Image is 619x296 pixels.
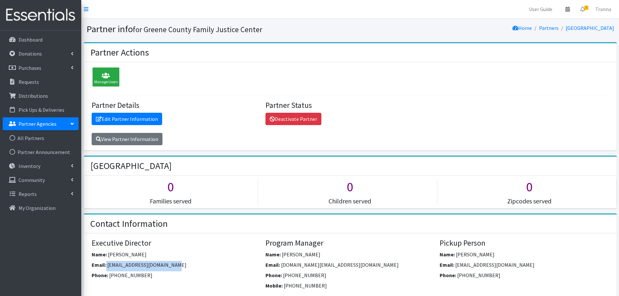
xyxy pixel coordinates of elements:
[3,75,79,88] a: Requests
[19,177,45,183] p: Community
[265,282,283,290] label: Mobile:
[92,271,108,279] label: Phone:
[590,3,616,16] a: Tranna
[440,261,454,269] label: Email:
[19,65,41,71] p: Purchases
[539,25,559,31] a: Partners
[3,103,79,116] a: Pick Ups & Deliveries
[3,201,79,214] a: My Organization
[3,146,79,159] a: Partner Announcement
[84,179,258,195] h1: 0
[86,23,348,35] h1: Partner info
[107,262,187,268] span: [EMAIL_ADDRESS][DOMAIN_NAME]
[265,101,435,110] h4: Partner Status
[19,163,40,169] p: Inventory
[440,238,609,248] h4: Pickup Person
[19,191,37,197] p: Reports
[3,160,79,173] a: Inventory
[442,197,616,205] h5: Zipcodes served
[109,272,152,278] span: [PHONE_NUMBER]
[84,197,258,205] h5: Families served
[90,47,149,58] h2: Partner Actions
[3,33,79,46] a: Dashboard
[92,133,162,145] a: View Partner Information
[282,251,320,258] span: [PERSON_NAME]
[92,261,106,269] label: Email:
[575,3,590,16] a: 3
[440,251,455,258] label: Name:
[19,93,48,99] p: Distributions
[89,75,120,81] a: Manage Users
[524,3,558,16] a: User Guide
[92,251,107,258] label: Name:
[3,89,79,102] a: Distributions
[3,132,79,145] a: All Partners
[263,179,437,195] h1: 0
[456,251,495,258] span: [PERSON_NAME]
[265,238,435,248] h4: Program Manager
[92,113,162,125] a: Edit Partner Information
[284,282,327,289] span: [PHONE_NUMBER]
[584,6,588,10] span: 3
[3,187,79,200] a: Reports
[512,25,532,31] a: Home
[442,179,616,195] h1: 0
[19,205,56,211] p: My Organization
[457,272,500,278] span: [PHONE_NUMBER]
[19,107,64,113] p: Pick Ups & Deliveries
[265,271,282,279] label: Phone:
[3,4,79,26] img: HumanEssentials
[19,36,43,43] p: Dashboard
[263,197,437,205] h5: Children served
[3,61,79,74] a: Purchases
[281,262,399,268] span: [DOMAIN_NAME][EMAIL_ADDRESS][DOMAIN_NAME]
[19,121,57,127] p: Partner Agencies
[3,117,79,130] a: Partner Agencies
[92,67,120,87] div: Manage Users
[3,174,79,187] a: Community
[19,79,39,85] p: Requests
[265,113,321,125] a: Deactivate Partner
[3,47,79,60] a: Donations
[440,271,456,279] label: Phone:
[455,262,535,268] span: [EMAIL_ADDRESS][DOMAIN_NAME]
[265,261,280,269] label: Email:
[265,251,281,258] label: Name:
[283,272,326,278] span: [PHONE_NUMBER]
[133,25,262,34] small: for Greene County Family Justice Center
[92,238,261,248] h4: Executive Director
[566,25,614,31] a: [GEOGRAPHIC_DATA]
[90,218,168,229] h2: Contact Information
[90,161,172,172] h2: [GEOGRAPHIC_DATA]
[19,50,42,57] p: Donations
[108,251,147,258] span: [PERSON_NAME]
[92,101,261,110] h4: Partner Details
